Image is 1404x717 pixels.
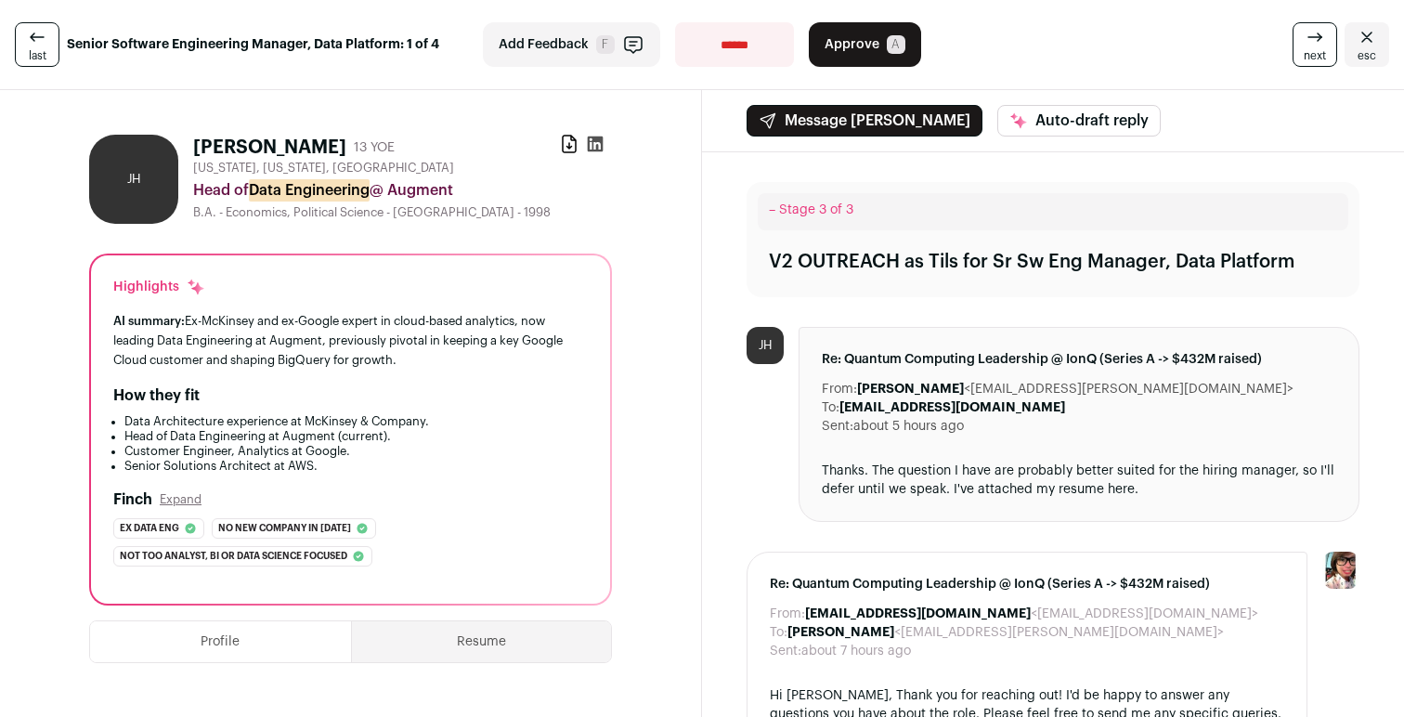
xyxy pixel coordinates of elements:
a: last [15,22,59,67]
button: Approve A [809,22,921,67]
li: Data Architecture experience at McKinsey & Company. [124,414,588,429]
div: V2 OUTREACH as Tils for Sr Sw Eng Manager, Data Platform [769,249,1294,275]
div: Head of @ Augment [193,179,612,202]
span: Ex data eng [120,519,179,538]
strong: Senior Software Engineering Manager, Data Platform: 1 of 4 [67,35,439,54]
button: Expand [160,492,201,507]
span: Not too analyst, bi or data science focused [120,547,347,566]
span: [US_STATE], [US_STATE], [GEOGRAPHIC_DATA] [193,161,454,176]
span: Approve [825,35,879,54]
dt: From: [770,605,805,623]
dt: To: [770,623,787,642]
a: Close [1345,22,1389,67]
mark: Data Engineering [249,179,370,202]
dt: To: [822,398,839,417]
h1: [PERSON_NAME] [193,135,346,161]
span: Stage 3 of 3 [779,203,853,216]
span: Re: Quantum Computing Leadership @ IonQ (Series A -> $432M raised) [770,575,1284,593]
span: Add Feedback [499,35,589,54]
span: Re: Quantum Computing Leadership @ IonQ (Series A -> $432M raised) [822,350,1336,369]
span: – [769,203,775,216]
a: next [1293,22,1337,67]
li: Head of Data Engineering at Augment (current). [124,429,588,444]
div: JH [747,327,784,364]
span: next [1304,48,1326,63]
b: [EMAIL_ADDRESS][DOMAIN_NAME] [805,607,1031,620]
div: Thanks. The question I have are probably better suited for the hiring manager, so I'll defer unti... [822,462,1336,499]
b: [PERSON_NAME] [787,626,894,639]
dd: <[EMAIL_ADDRESS][DOMAIN_NAME]> [805,605,1258,623]
span: F [596,35,615,54]
div: 13 YOE [354,138,395,157]
button: Auto-draft reply [997,105,1161,137]
div: Highlights [113,278,205,296]
b: [EMAIL_ADDRESS][DOMAIN_NAME] [839,401,1065,414]
dd: about 5 hours ago [853,417,964,436]
span: esc [1358,48,1376,63]
dd: about 7 hours ago [801,642,911,660]
button: Resume [352,621,612,662]
li: Senior Solutions Architect at AWS. [124,459,588,474]
span: AI summary: [113,315,185,327]
dt: Sent: [770,642,801,660]
h2: Finch [113,489,152,511]
dd: <[EMAIL_ADDRESS][PERSON_NAME][DOMAIN_NAME]> [787,623,1224,642]
button: Message [PERSON_NAME] [747,105,982,137]
span: No new company in [DATE] [218,519,351,538]
dt: From: [822,380,857,398]
div: JH [89,135,178,224]
dd: <[EMAIL_ADDRESS][PERSON_NAME][DOMAIN_NAME]> [857,380,1293,398]
h2: How they fit [113,385,200,407]
button: Add Feedback F [483,22,660,67]
dt: Sent: [822,417,853,436]
li: Customer Engineer, Analytics at Google. [124,444,588,459]
div: B.A. - Economics, Political Science - [GEOGRAPHIC_DATA] - 1998 [193,205,612,220]
b: [PERSON_NAME] [857,383,964,396]
span: A [887,35,905,54]
button: Profile [90,621,351,662]
span: last [29,48,46,63]
div: Ex-McKinsey and ex-Google expert in cloud-based analytics, now leading Data Engineering at Augmen... [113,311,588,370]
img: 14759586-medium_jpg [1322,552,1359,589]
